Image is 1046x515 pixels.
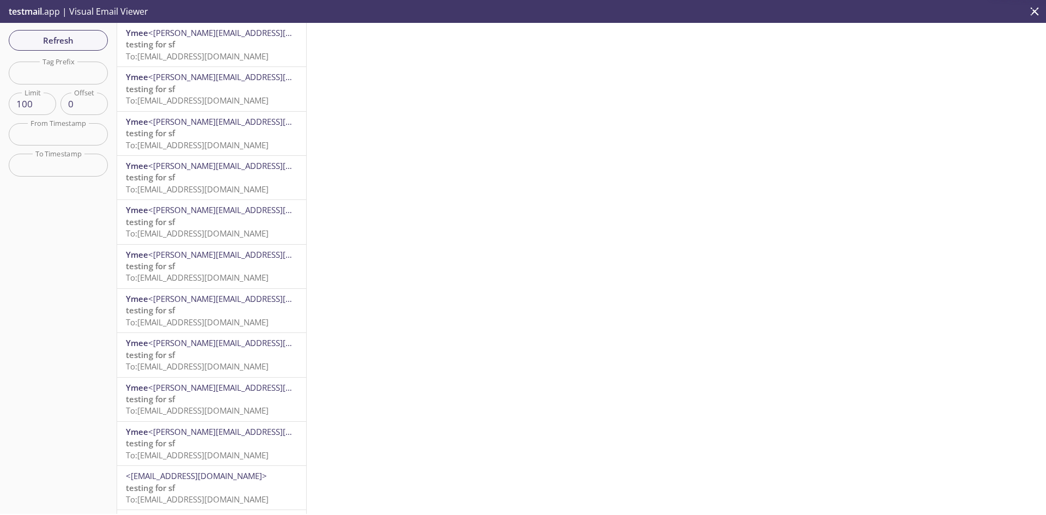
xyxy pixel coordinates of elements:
span: Ymee [126,426,148,437]
span: Ymee [126,71,148,82]
div: Ymee<[PERSON_NAME][EMAIL_ADDRESS][DOMAIN_NAME]>testing for sfTo:[EMAIL_ADDRESS][DOMAIN_NAME] [117,245,306,288]
div: Ymee<[PERSON_NAME][EMAIL_ADDRESS][DOMAIN_NAME]>testing for sfTo:[EMAIL_ADDRESS][DOMAIN_NAME] [117,200,306,244]
div: Ymee<[PERSON_NAME][EMAIL_ADDRESS][DOMAIN_NAME]>testing for sfTo:[EMAIL_ADDRESS][DOMAIN_NAME] [117,333,306,377]
span: To: [EMAIL_ADDRESS][DOMAIN_NAME] [126,494,269,505]
span: testing for sf [126,305,175,316]
div: Ymee<[PERSON_NAME][EMAIL_ADDRESS][DOMAIN_NAME]>testing for sfTo:[EMAIL_ADDRESS][DOMAIN_NAME] [117,67,306,111]
span: testing for sf [126,216,175,227]
span: <[PERSON_NAME][EMAIL_ADDRESS][DOMAIN_NAME]> [148,204,352,215]
span: <[PERSON_NAME][EMAIL_ADDRESS][DOMAIN_NAME]> [148,249,352,260]
span: To: [EMAIL_ADDRESS][DOMAIN_NAME] [126,450,269,461]
span: <[PERSON_NAME][EMAIL_ADDRESS][DOMAIN_NAME]> [148,426,352,437]
div: Ymee<[PERSON_NAME][EMAIL_ADDRESS][DOMAIN_NAME]>testing for sfTo:[EMAIL_ADDRESS][DOMAIN_NAME] [117,156,306,199]
span: <[PERSON_NAME][EMAIL_ADDRESS][DOMAIN_NAME]> [148,160,352,171]
span: Ymee [126,382,148,393]
span: <[PERSON_NAME][EMAIL_ADDRESS][DOMAIN_NAME]> [148,71,352,82]
span: testing for sf [126,260,175,271]
span: To: [EMAIL_ADDRESS][DOMAIN_NAME] [126,184,269,195]
span: Ymee [126,249,148,260]
span: Ymee [126,204,148,215]
span: Refresh [17,33,99,47]
span: <[PERSON_NAME][EMAIL_ADDRESS][DOMAIN_NAME]> [148,293,352,304]
div: Ymee<[PERSON_NAME][EMAIL_ADDRESS][DOMAIN_NAME]>testing for sfTo:[EMAIL_ADDRESS][DOMAIN_NAME] [117,112,306,155]
span: testing for sf [126,39,175,50]
span: <[EMAIL_ADDRESS][DOMAIN_NAME]> [126,470,267,481]
span: To: [EMAIL_ADDRESS][DOMAIN_NAME] [126,95,269,106]
span: To: [EMAIL_ADDRESS][DOMAIN_NAME] [126,140,269,150]
span: Ymee [126,293,148,304]
span: Ymee [126,337,148,348]
div: <[EMAIL_ADDRESS][DOMAIN_NAME]>testing for sfTo:[EMAIL_ADDRESS][DOMAIN_NAME] [117,466,306,510]
span: To: [EMAIL_ADDRESS][DOMAIN_NAME] [126,317,269,328]
span: To: [EMAIL_ADDRESS][DOMAIN_NAME] [126,405,269,416]
span: <[PERSON_NAME][EMAIL_ADDRESS][DOMAIN_NAME]> [148,382,352,393]
div: Ymee<[PERSON_NAME][EMAIL_ADDRESS][DOMAIN_NAME]>testing for sfTo:[EMAIL_ADDRESS][DOMAIN_NAME] [117,378,306,421]
span: testing for sf [126,438,175,449]
span: testing for sf [126,349,175,360]
button: Refresh [9,30,108,51]
div: Ymee<[PERSON_NAME][EMAIL_ADDRESS][DOMAIN_NAME]>testing for sfTo:[EMAIL_ADDRESS][DOMAIN_NAME] [117,23,306,66]
span: testing for sf [126,172,175,183]
span: To: [EMAIL_ADDRESS][DOMAIN_NAME] [126,228,269,239]
span: testing for sf [126,83,175,94]
span: Ymee [126,116,148,127]
span: Ymee [126,27,148,38]
span: To: [EMAIL_ADDRESS][DOMAIN_NAME] [126,272,269,283]
span: To: [EMAIL_ADDRESS][DOMAIN_NAME] [126,361,269,372]
span: Ymee [126,160,148,171]
span: testing for sf [126,128,175,138]
span: <[PERSON_NAME][EMAIL_ADDRESS][DOMAIN_NAME]> [148,116,352,127]
span: To: [EMAIL_ADDRESS][DOMAIN_NAME] [126,51,269,62]
span: <[PERSON_NAME][EMAIL_ADDRESS][DOMAIN_NAME]> [148,337,352,348]
span: testmail [9,5,42,17]
span: testing for sf [126,482,175,493]
span: <[PERSON_NAME][EMAIL_ADDRESS][DOMAIN_NAME]> [148,27,352,38]
div: Ymee<[PERSON_NAME][EMAIL_ADDRESS][DOMAIN_NAME]>testing for sfTo:[EMAIL_ADDRESS][DOMAIN_NAME] [117,289,306,332]
div: Ymee<[PERSON_NAME][EMAIL_ADDRESS][DOMAIN_NAME]>testing for sfTo:[EMAIL_ADDRESS][DOMAIN_NAME] [117,422,306,465]
span: testing for sf [126,393,175,404]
